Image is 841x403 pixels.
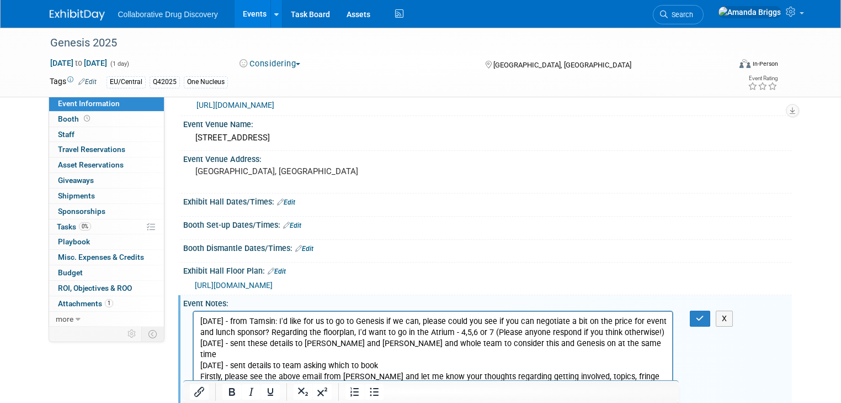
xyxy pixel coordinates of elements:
td: Personalize Event Tab Strip [123,327,142,341]
div: Q42025 [150,76,180,88]
div: Exhibit Hall Dates/Times: [183,193,792,208]
div: Exhibit Hall Floor Plan: [183,263,792,277]
div: Event Format [670,57,778,74]
a: Shipments [49,189,164,203]
a: Sponsorships [49,204,164,219]
li: Listing in the post-conference Genesis Review publication [29,138,473,149]
span: Event Information [58,99,120,108]
a: Edit [78,78,97,86]
span: Booth not reserved yet [82,114,92,123]
div: In-Person [752,60,778,68]
span: Travel Reservations [58,145,125,154]
span: Shipments [58,191,95,200]
div: EU/Central [107,76,146,88]
span: more [56,315,73,323]
a: Search [653,5,704,24]
a: Budget [49,265,164,280]
span: Collaborative Drug Discovery [118,10,218,19]
div: Booth Set-up Dates/Times: [183,217,792,231]
span: (1 day) [109,60,129,67]
a: Giveaways [49,173,164,188]
button: Italic [242,384,260,400]
a: Booth [49,112,164,127]
body: Rich Text Area. Press ALT-0 for help. [6,4,473,215]
span: Budget [58,268,83,277]
img: Format-Inperson.png [739,59,750,68]
button: Superscript [313,384,332,400]
a: Asset Reservations [49,158,164,172]
a: [URL][DOMAIN_NAME] [195,281,273,290]
button: Numbered list [345,384,364,400]
span: Sponsorships [58,207,105,216]
span: Booth [58,114,92,123]
li: CDD to have a 5-minute presentation slot on the keynote programme at 10.30 ahead of the morning c... [29,93,473,104]
span: 1 [105,299,113,307]
a: Tasks0% [49,219,164,234]
li: Branding on the pre-event communications, website and conference app [29,116,473,127]
span: ROI, Objectives & ROO [58,284,132,292]
a: Edit [277,198,295,206]
span: Attachments [58,299,113,308]
a: [URL][DOMAIN_NAME] [264,83,343,92]
p: Would you like me to arrange the same for this year? Or something different? I think you might li... [7,171,473,215]
li: A Premium Exhibition booth space [29,127,473,138]
a: more [49,312,164,327]
button: Bullet list [365,384,384,400]
button: Insert/edit link [190,384,209,400]
a: Edit [295,245,313,253]
span: Playbook [58,237,90,246]
a: Misc. Expenses & Credits [49,250,164,265]
div: Event Notes: [183,295,792,309]
img: ExhibitDay [50,9,105,20]
button: Bold [222,384,241,400]
span: Tasks [57,222,91,231]
a: ROI, Objectives & ROO [49,281,164,296]
div: Event Rating [748,76,778,81]
span: to [73,59,84,67]
img: Amanda Briggs [718,6,781,18]
a: Edit [268,268,286,275]
span: Misc. Expenses & Credits [58,253,144,261]
td: Toggle Event Tabs [141,327,164,341]
span: Search [668,11,693,19]
a: Event Information [49,96,164,111]
button: Underline [261,384,280,400]
pre: [GEOGRAPHIC_DATA], [GEOGRAPHIC_DATA] [195,166,425,176]
p: [DATE] - from Tamsin: I'd like for us to go to Genesis if we can, please could you see if you can... [7,4,473,27]
div: Event Venue Name: [183,116,792,130]
td: Tags [50,76,97,88]
button: Considering [236,58,305,70]
span: Asset Reservations [58,160,124,169]
li: 3 x delegate passes (including the speaker*) [29,160,473,171]
a: Travel Reservations [49,142,164,157]
span: [DATE] [DATE] [50,58,108,68]
div: [STREET_ADDRESS] [191,129,784,146]
span: 0% [79,222,91,231]
div: Genesis 2025 [46,33,716,53]
span: Giveaways [58,176,94,185]
a: Edit [283,222,301,229]
div: Booth Dismantle Dates/Times: [183,240,792,254]
span: Staff [58,130,74,139]
li: Logo on display in the auditorium at the end of the morning session [29,149,473,160]
div: Event Venue Address: [183,151,792,165]
button: X [716,311,733,327]
a: Playbook [49,234,164,249]
p: [DATE] - sent these details to [PERSON_NAME] and [PERSON_NAME] and whole team to consider this an... [7,27,473,93]
div: One Nucleus [184,76,228,88]
a: [URL][DOMAIN_NAME] [125,205,204,214]
a: Attachments1 [49,296,164,311]
button: Subscript [294,384,312,400]
a: [URL][DOMAIN_NAME] [196,101,274,109]
span: [GEOGRAPHIC_DATA], [GEOGRAPHIC_DATA] [493,61,631,69]
a: Staff [49,127,164,142]
li: CDD listed as sponsor of the lunch, including signage during that time of 12.30-13.30 [29,104,473,116]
